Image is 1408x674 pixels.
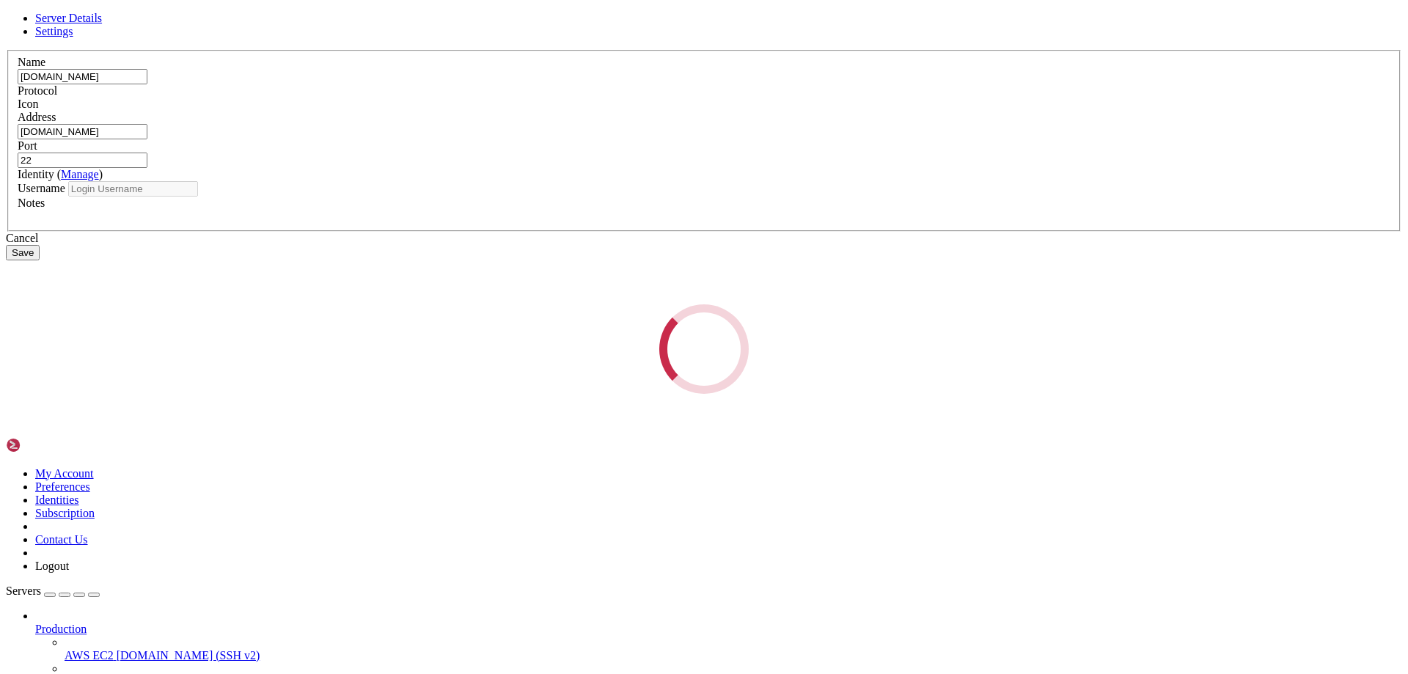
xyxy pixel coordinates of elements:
[35,533,88,546] a: Contact Us
[18,197,45,209] label: Notes
[35,25,73,37] a: Settings
[6,585,41,597] span: Servers
[18,98,38,110] label: Icon
[35,467,94,480] a: My Account
[6,438,90,453] img: Shellngn
[6,18,12,31] div: (0, 1)
[6,232,1402,245] div: Cancel
[18,124,147,139] input: Host Name or IP
[35,480,90,493] a: Preferences
[18,56,45,68] label: Name
[65,636,1402,662] li: AWS EC2 [DOMAIN_NAME] (SSH v2)
[18,168,103,180] label: Identity
[35,623,87,635] span: Production
[57,168,103,180] span: ( )
[65,649,1402,662] a: AWS EC2 [DOMAIN_NAME] (SSH v2)
[65,649,114,662] span: AWS EC2
[35,494,79,506] a: Identities
[18,139,37,152] label: Port
[18,69,147,84] input: Server Name
[35,560,69,572] a: Logout
[117,649,260,662] span: [DOMAIN_NAME] (SSH v2)
[6,6,1217,18] x-row: Connecting [PERSON_NAME][EMAIL_ADDRESS][DOMAIN_NAME]...
[18,182,65,194] label: Username
[6,245,40,260] button: Save
[646,290,763,407] div: Loading...
[35,507,95,519] a: Subscription
[6,585,100,597] a: Servers
[35,623,1402,636] a: Production
[35,12,102,24] a: Server Details
[18,84,57,97] label: Protocol
[18,153,147,168] input: Port Number
[68,181,198,197] input: Login Username
[18,111,56,123] label: Address
[61,168,99,180] a: Manage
